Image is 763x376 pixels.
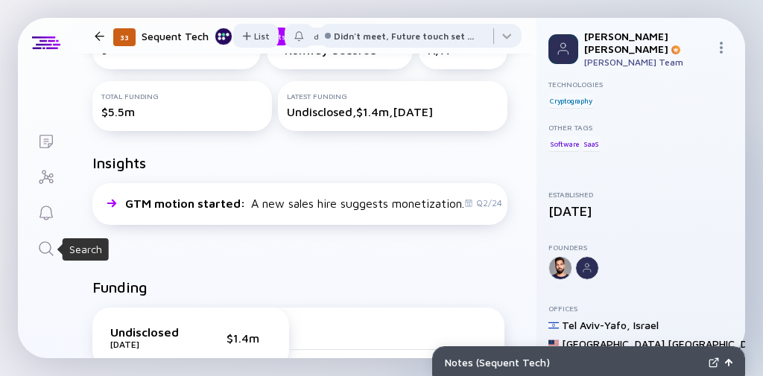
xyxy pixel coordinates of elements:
div: Other Tags [548,123,733,132]
img: Menu [715,42,727,54]
div: [DATE] [110,339,185,350]
div: Offices [548,304,733,313]
span: GTM motion started : [125,197,248,210]
div: Notes ( Sequent Tech ) [445,356,703,369]
div: 33 [113,28,136,46]
h2: Insights [92,154,146,171]
div: Tel Aviv-Yafo , [562,319,630,331]
a: Search [18,229,74,265]
div: Search [69,242,102,257]
img: Open Notes [725,359,732,366]
img: Profile Picture [548,34,578,64]
div: SaaS [582,136,601,151]
img: Israel Flag [548,320,559,331]
div: Undisclosed, $1.4m, [DATE] [287,105,498,118]
a: Lists [18,122,74,158]
div: [PERSON_NAME] [PERSON_NAME] [584,30,709,55]
div: A new sales hire suggests monetization. [125,197,464,210]
div: Q2/24 [464,197,502,208]
div: [DATE] [548,203,733,219]
div: Didn't meet, Future touch set in OPTX [334,31,475,42]
img: Expand Notes [709,357,719,368]
div: Latest Funding [287,92,498,101]
div: Cryptography [548,93,594,108]
div: Technologies [548,80,733,89]
h2: Funding [92,278,148,296]
div: [PERSON_NAME] Team [584,57,709,68]
div: Undisclosed [110,325,185,339]
div: Israel [633,319,659,331]
div: [GEOGRAPHIC_DATA][PERSON_NAME] , [562,337,665,363]
div: Founders [548,243,733,252]
div: $1.4m [227,331,271,345]
button: List [233,24,279,48]
div: Sequent Tech [142,27,232,45]
div: Software [548,136,580,151]
div: List [233,25,279,48]
div: Total Funding [101,92,263,101]
a: Reminders [18,194,74,229]
a: Investor Map [18,158,74,194]
div: Established [548,190,733,199]
img: United States Flag [548,339,559,349]
div: $5.5m [101,105,263,118]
